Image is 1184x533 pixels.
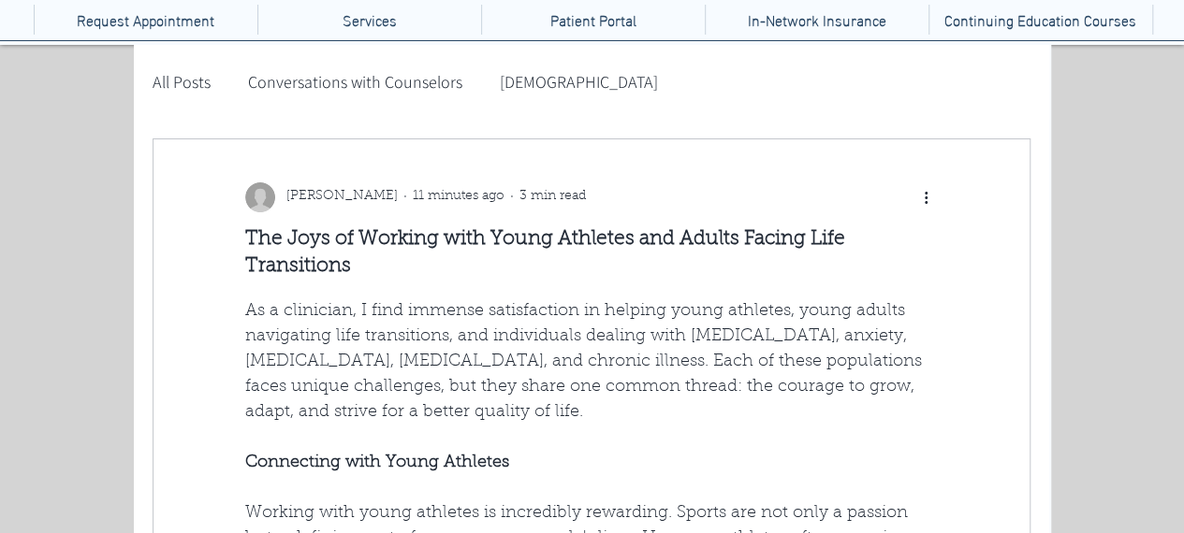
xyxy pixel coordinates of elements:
[935,5,1146,35] p: Continuing Education Courses
[481,5,705,35] a: Patient Portal
[245,454,509,471] span: Connecting with Young Athletes
[413,190,504,203] span: 11 minutes ago
[333,5,406,35] p: Services
[153,70,211,94] a: All Posts
[705,5,928,35] a: In-Network Insurance
[257,5,481,35] div: Services
[150,45,1016,120] nav: Blog
[500,70,658,94] a: [DEMOGRAPHIC_DATA]
[519,190,586,203] span: 3 min read
[915,186,938,209] button: More actions
[245,303,927,421] span: As a clinician, I find immense satisfaction in helping young athletes, young adults navigating li...
[928,5,1152,35] a: Continuing Education Courses
[738,5,896,35] p: In-Network Insurance
[245,225,938,281] h1: The Joys of Working with Young Athletes and Adults Facing Life Transitions
[248,70,462,94] a: Conversations with Counselors
[541,5,646,35] p: Patient Portal
[34,5,257,35] a: Request Appointment
[67,5,224,35] p: Request Appointment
